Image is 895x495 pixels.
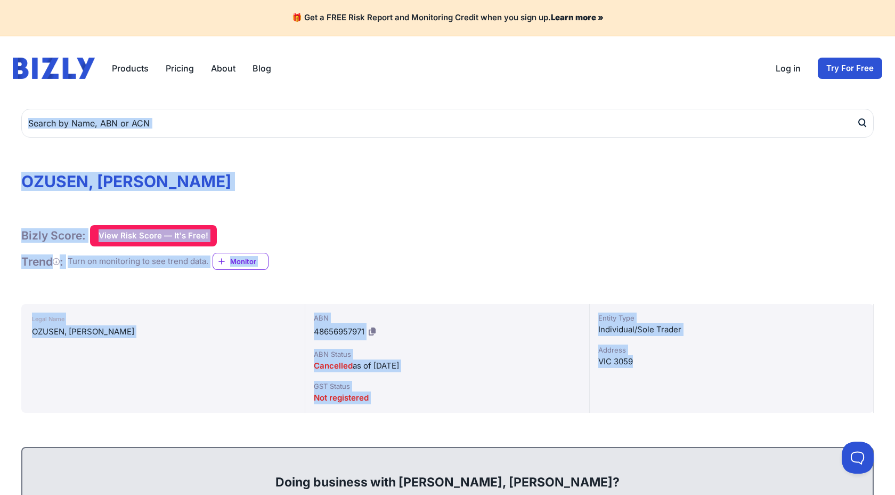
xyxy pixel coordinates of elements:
[314,326,364,337] span: 48656957971
[551,12,604,22] a: Learn more »
[21,172,874,191] h1: OZUSEN, [PERSON_NAME]
[314,349,580,360] div: ABN Status
[32,325,294,338] div: OZUSEN, [PERSON_NAME]
[230,256,268,267] span: Monitor
[21,109,874,138] input: Search by Name, ABN or ACN
[112,62,149,75] button: Products
[598,345,865,355] div: Address
[314,313,580,323] div: ABN
[32,313,294,325] div: Legal Name
[211,62,235,75] a: About
[13,13,882,23] h4: 🎁 Get a FREE Risk Report and Monitoring Credit when you sign up.
[166,62,194,75] a: Pricing
[314,360,580,372] div: as of [DATE]
[213,253,268,270] a: Monitor
[21,254,63,269] h1: Trend :
[68,256,208,268] div: Turn on monitoring to see trend data.
[598,313,865,323] div: Entity Type
[33,457,862,491] div: Doing business with [PERSON_NAME], [PERSON_NAME]?
[253,62,271,75] a: Blog
[598,355,865,368] div: VIC 3059
[818,58,882,79] a: Try For Free
[314,393,369,403] span: Not registered
[90,225,217,246] button: View Risk Score — It's Free!
[842,442,874,474] iframe: Toggle Customer Support
[776,62,801,75] a: Log in
[598,323,865,336] div: Individual/Sole Trader
[314,381,580,392] div: GST Status
[314,361,353,371] span: Cancelled
[21,228,86,243] h1: Bizly Score:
